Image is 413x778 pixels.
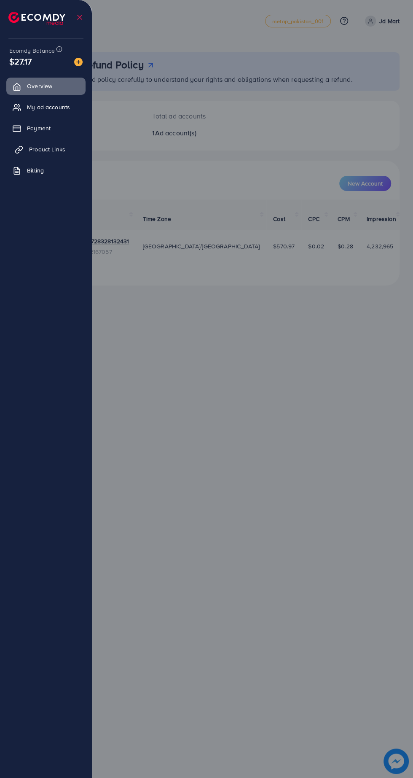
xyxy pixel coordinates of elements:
a: Payment [6,120,86,137]
a: Product Links [6,141,86,158]
span: Payment [27,124,51,132]
span: $27.17 [9,55,32,67]
img: image [74,58,83,66]
span: Overview [27,82,52,90]
a: Overview [6,78,86,94]
span: Product Links [29,145,65,153]
a: Billing [6,162,86,179]
a: My ad accounts [6,99,86,116]
img: logo [8,12,65,25]
span: Billing [27,166,44,175]
span: My ad accounts [27,103,70,111]
span: Ecomdy Balance [9,46,55,55]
